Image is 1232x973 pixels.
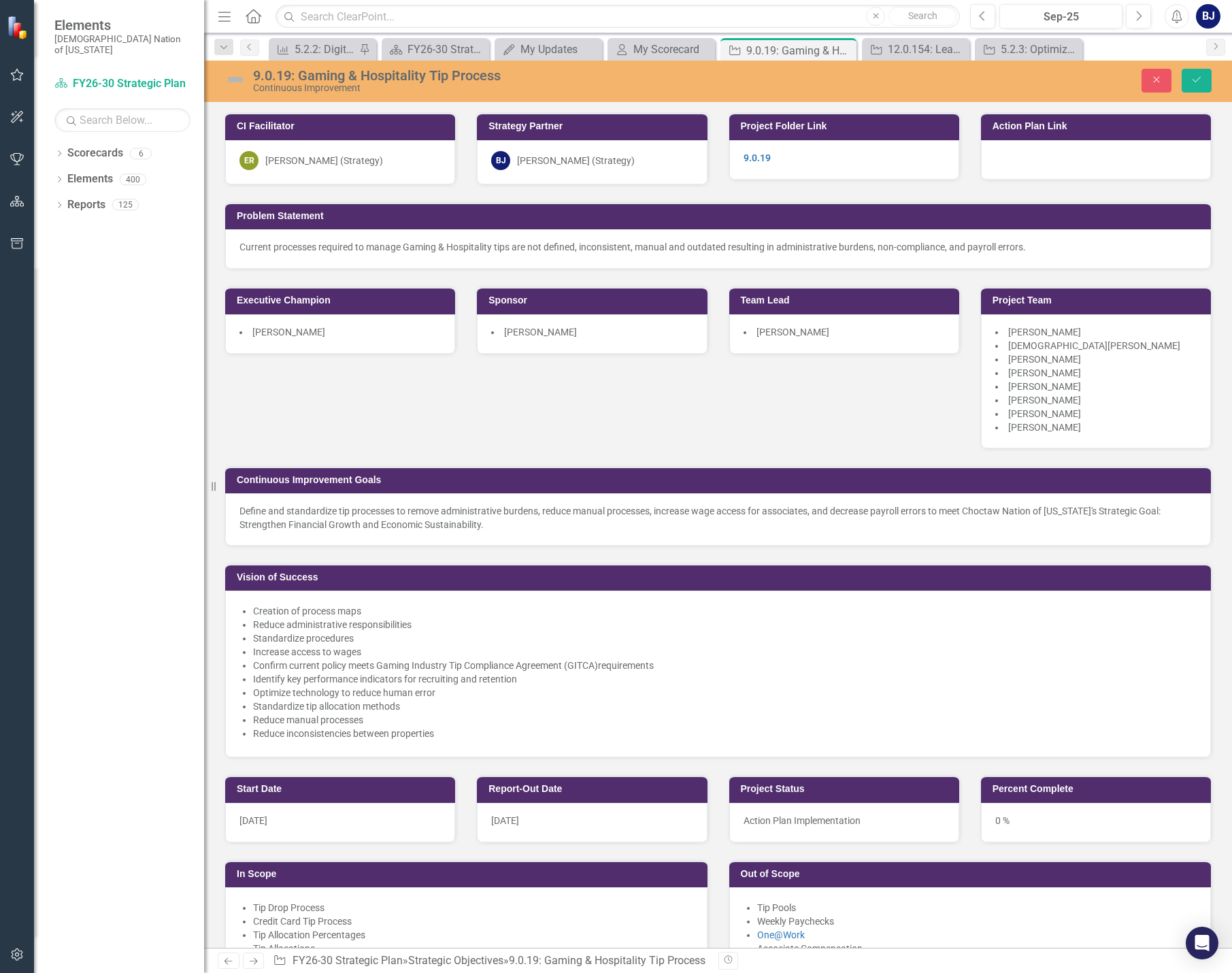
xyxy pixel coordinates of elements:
div: FY26-30 Strategic Plan [407,41,486,58]
h3: CI Facilitator [237,121,448,131]
span: [PERSON_NAME] [1008,327,1081,337]
div: My Updates [520,41,599,58]
small: [DEMOGRAPHIC_DATA] Nation of [US_STATE] [54,33,190,56]
p: ​ [253,604,1197,618]
span: Action Plan Implementation [744,815,861,826]
a: Reports [67,197,105,213]
div: 12.0.154: Leadership Engagement (Cage Operations) [888,41,966,58]
p: ​ [253,727,1197,740]
span: [PERSON_NAME] [504,327,577,337]
li: Weekly Paychecks [757,914,1197,928]
span: Confirm current policy meets Gaming Industry Tip Compliance Agreement (GITCA) [253,660,598,671]
span: Standardize procedures [253,633,354,644]
span: Creation of process maps [253,606,361,616]
h3: Start Date [237,784,448,794]
li: Tip Allocations [253,942,693,955]
a: Scorecards [67,146,123,161]
div: ER [239,151,259,170]
input: Search Below... [54,108,190,132]
h3: Continuous Improvement Goals [237,475,1204,485]
a: 12.0.154: Leadership Engagement (Cage Operations) [865,41,966,58]
span: Standardize tip allocation methods [253,701,400,712]
span: Increase access to wages [253,646,361,657]
div: 5.2.2: Digital Payments KPIs [295,41,356,58]
div: BJ [491,151,510,170]
span: requirements [598,660,654,671]
p: ​ [253,618,1197,631]
li: Associate Compensation [757,942,1197,955]
p: ​ [253,631,1197,645]
div: [PERSON_NAME] (Strategy) [265,154,383,167]
p: ​ [253,672,1197,686]
div: Open Intercom Messenger [1186,927,1218,959]
h3: Percent Complete [993,784,1204,794]
h3: Report-Out Date [488,784,700,794]
span: Elements [54,17,190,33]
span: [PERSON_NAME] [252,327,325,337]
div: 0 % [981,803,1211,842]
li: Tip Allocation Percentages [253,928,693,942]
li: Tip Drop Process [253,901,693,914]
div: 5.2.3: Optimize Contact Centers through Artificial Intelligence [1001,41,1079,58]
span: [DATE] [491,815,519,826]
h3: Strategy Partner [488,121,700,131]
a: FY26-30 Strategic Plan [385,41,486,58]
div: Continuous Improvement [253,83,776,93]
span: [PERSON_NAME] [756,327,829,337]
h3: Problem Statement [237,211,1204,221]
span: [PERSON_NAME] [1008,381,1081,392]
p: ​ [253,659,1197,672]
span: [PERSON_NAME] [1008,422,1081,433]
p: ​ [253,713,1197,727]
a: FY26-30 Strategic Plan [54,76,190,92]
span: [DATE] [239,815,267,826]
span: Identify key performance indicators for recruiting and retention [253,674,517,685]
a: My Scorecard [611,41,712,58]
p: Current processes required to manage Gaming & Hospitality tips are not defined, inconsistent, man... [239,240,1197,254]
span: Reduce manual processes [253,714,363,725]
img: ClearPoint Strategy [7,16,31,39]
a: 9.0.19 [744,152,771,163]
h3: Project Status [741,784,952,794]
h3: In Scope [237,869,701,879]
a: My Updates [498,41,599,58]
a: One@Work [757,929,805,940]
h3: Project Folder Link [741,121,952,131]
span: [PERSON_NAME] [1008,395,1081,406]
a: Strategic Objectives [408,954,503,967]
span: [PERSON_NAME] [1008,408,1081,419]
h3: Vision of Success [237,572,1204,582]
div: Sep-25 [1004,9,1118,25]
p: ​ [253,645,1197,659]
span: Optimize technology to reduce human error [253,687,435,698]
span: [PERSON_NAME] [1008,354,1081,365]
h3: Out of Scope [741,869,1205,879]
li: Tip Pools [757,901,1197,914]
div: 125 [112,199,139,211]
div: My Scorecard [633,41,712,58]
span: Reduce inconsistencies between properties [253,728,434,739]
div: 6 [130,148,152,159]
div: 9.0.19: Gaming & Hospitality Tip Process [509,954,705,967]
a: 5.2.2: Digital Payments KPIs [272,41,356,58]
p: ​ [253,686,1197,699]
div: 400 [120,174,146,185]
button: Search [888,7,956,26]
a: Elements [67,171,113,187]
input: Search ClearPoint... [276,5,960,29]
button: BJ [1196,4,1220,29]
h3: Executive Champion [237,295,448,306]
li: Credit Card Tip Process [253,914,693,928]
h3: Project Team [993,295,1204,306]
span: [PERSON_NAME] [1008,367,1081,378]
h3: Sponsor [488,295,700,306]
button: Sep-25 [999,4,1122,29]
a: 5.2.3: Optimize Contact Centers through Artificial Intelligence [978,41,1079,58]
span: Search [908,10,937,21]
span: Reduce administrative responsibilities [253,619,412,630]
a: FY26-30 Strategic Plan [293,954,403,967]
div: 9.0.19: Gaming & Hospitality Tip Process [253,68,776,83]
div: 9.0.19: Gaming & Hospitality Tip Process [746,42,853,59]
div: [PERSON_NAME] (Strategy) [517,154,635,167]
